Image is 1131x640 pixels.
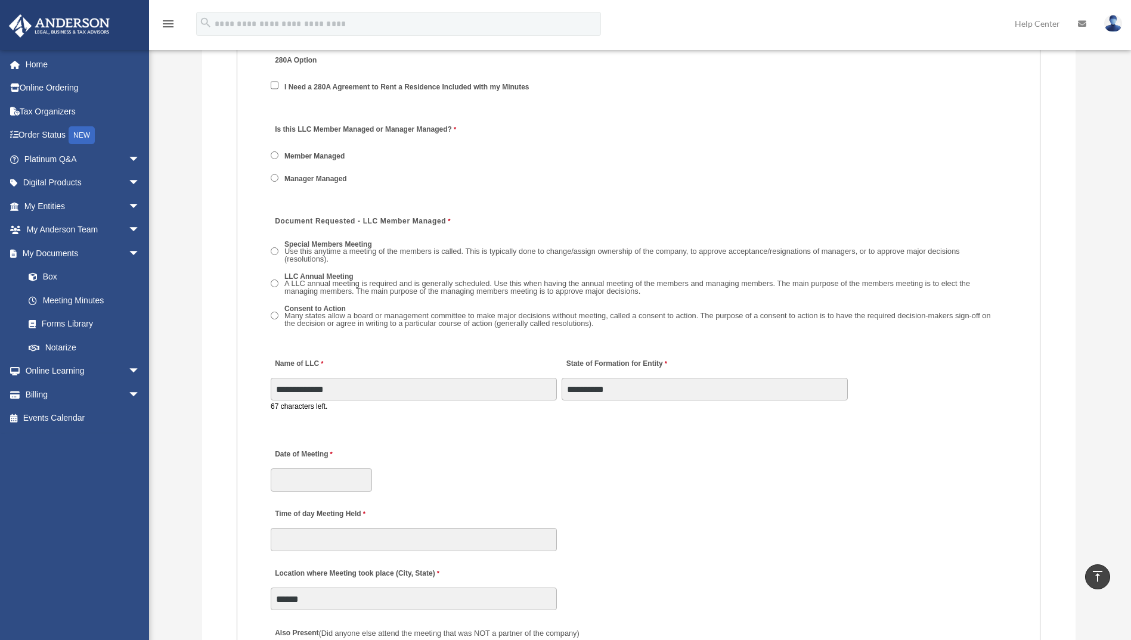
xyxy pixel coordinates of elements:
[8,171,158,195] a: Digital Productsarrow_drop_down
[5,14,113,38] img: Anderson Advisors Platinum Portal
[8,100,158,123] a: Tax Organizers
[17,288,152,312] a: Meeting Minutes
[8,406,158,430] a: Events Calendar
[8,383,158,406] a: Billingarrow_drop_down
[8,218,158,242] a: My Anderson Teamarrow_drop_down
[1085,564,1110,589] a: vertical_align_top
[199,16,212,29] i: search
[271,52,384,69] label: 280A Option
[17,335,158,359] a: Notarize
[69,126,95,144] div: NEW
[271,566,442,582] label: Location where Meeting took place (City, State)
[284,311,991,328] span: Many states allow a board or management committee to make major decisions without meeting, called...
[17,312,158,336] a: Forms Library
[128,359,152,384] span: arrow_drop_down
[128,218,152,243] span: arrow_drop_down
[281,272,1007,298] label: LLC Annual Meeting
[161,21,175,31] a: menu
[281,82,534,93] label: I Need a 280A Agreement to Rent a Residence Included with my Minutes
[271,356,326,372] label: Name of LLC
[8,241,158,265] a: My Documentsarrow_drop_down
[1090,569,1105,583] i: vertical_align_top
[128,194,152,219] span: arrow_drop_down
[8,76,158,100] a: Online Ordering
[17,265,158,289] a: Box
[8,123,158,148] a: Order StatusNEW
[8,52,158,76] a: Home
[271,400,557,413] div: 67 characters left.
[8,147,158,171] a: Platinum Q&Aarrow_drop_down
[319,629,580,638] span: (Did anyone else attend the meeting that was NOT a partner of the company)
[161,17,175,31] i: menu
[284,279,970,296] span: A LLC annual meeting is required and is generally scheduled. Use this when having the annual meet...
[128,241,152,266] span: arrow_drop_down
[1104,15,1122,32] img: User Pic
[281,174,351,185] label: Manager Managed
[281,151,349,162] label: Member Managed
[271,507,384,523] label: Time of day Meeting Held
[271,122,459,138] label: Is this LLC Member Managed or Manager Managed?
[128,147,152,172] span: arrow_drop_down
[128,383,152,407] span: arrow_drop_down
[275,217,446,225] span: Document Requested - LLC Member Managed
[128,171,152,195] span: arrow_drop_down
[284,247,960,263] span: Use this anytime a meeting of the members is called. This is typically done to change/assign owne...
[281,304,1007,330] label: Consent to Action
[562,356,670,372] label: State of Formation for Entity
[8,359,158,383] a: Online Learningarrow_drop_down
[271,447,384,463] label: Date of Meeting
[8,194,158,218] a: My Entitiesarrow_drop_down
[281,240,1007,266] label: Special Members Meeting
